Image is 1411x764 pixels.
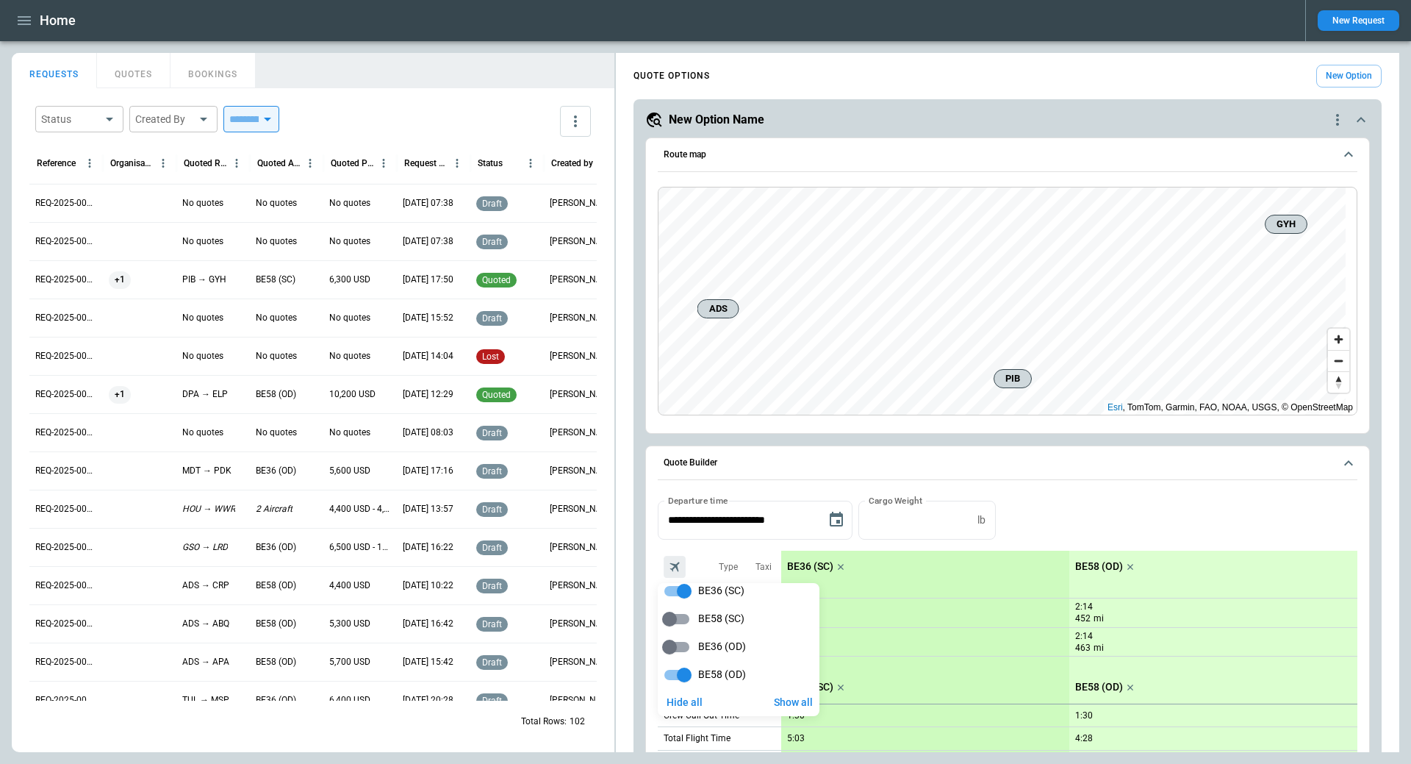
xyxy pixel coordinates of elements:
span: BE58 (SC) [698,613,744,625]
button: Hide all [661,692,708,713]
span: BE36 (OD) [698,640,746,653]
span: BE36 (SC) [698,585,744,597]
span: BE58 (OD) [698,668,746,681]
button: Show all [769,692,816,713]
div: scrollable content [658,571,819,695]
